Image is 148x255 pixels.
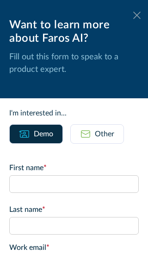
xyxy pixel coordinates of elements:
div: Other [95,128,114,140]
div: Want to learn more about Faros AI? [9,19,139,45]
label: First name [9,162,139,173]
label: Last name [9,204,139,215]
div: I'm interested in... [9,108,139,119]
label: Work email [9,242,139,253]
p: Fill out this form to speak to a product expert. [9,51,139,76]
div: Demo [34,128,53,140]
